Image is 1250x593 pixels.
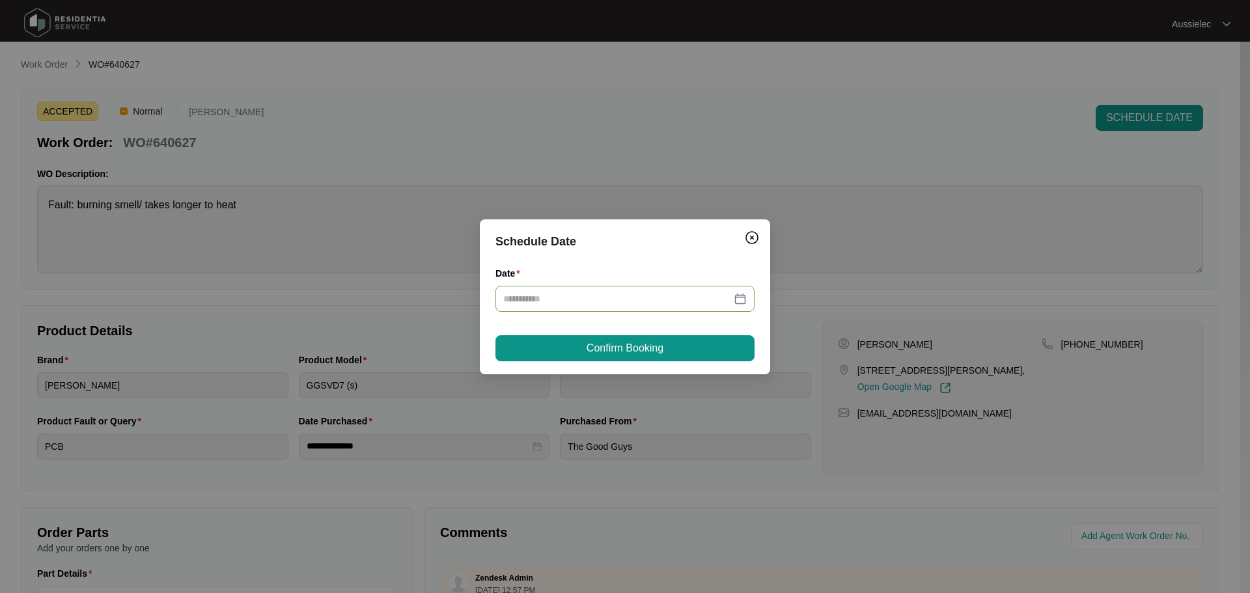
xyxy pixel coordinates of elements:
button: Close [742,227,762,248]
div: Schedule Date [495,232,755,251]
img: closeCircle [744,230,760,245]
input: Date [503,292,731,306]
span: Confirm Booking [587,340,663,356]
button: Confirm Booking [495,335,755,361]
label: Date [495,267,525,280]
